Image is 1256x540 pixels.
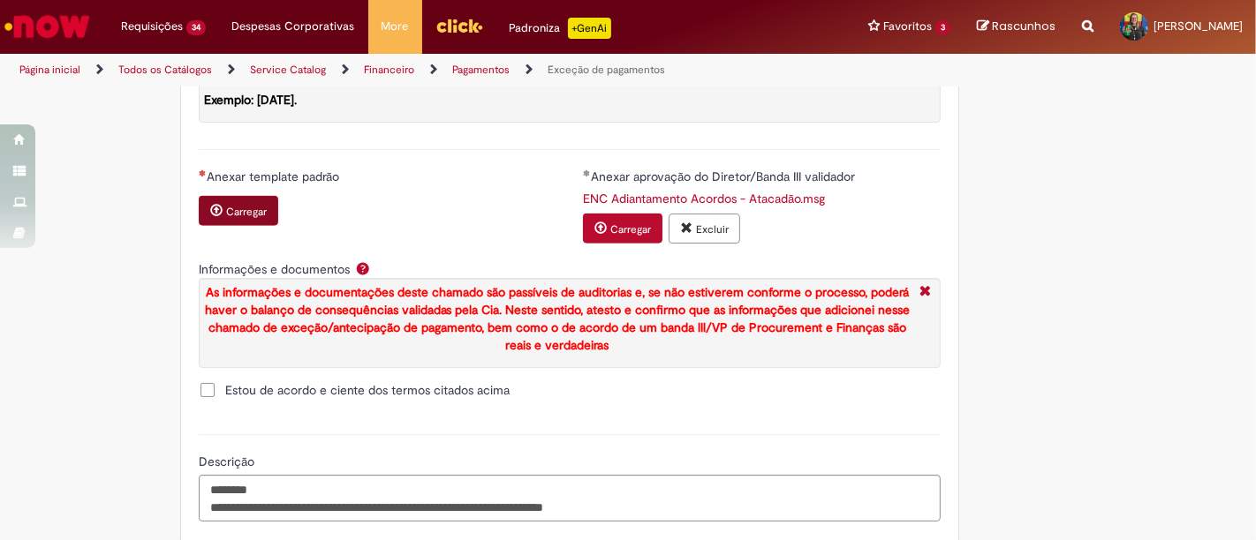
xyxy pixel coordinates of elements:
[510,18,611,39] div: Padroniza
[610,222,651,236] small: Carregar
[121,18,183,35] span: Requisições
[452,63,510,77] a: Pagamentos
[591,169,859,184] span: Anexar aprovação do Diretor/Banda III validador
[352,261,374,275] span: Ajuda para Informações e documentos
[583,214,662,244] button: Carregar anexo de Anexar aprovação do Diretor/Banda III validador Required
[915,283,935,302] i: Fechar More information Por question_info_docu
[199,475,941,521] textarea: Descrição
[977,19,1055,35] a: Rascunhos
[232,18,355,35] span: Despesas Corporativas
[935,20,950,35] span: 3
[669,214,740,244] button: Excluir anexo ENC Adiantamento Acordos - Atacadão.msg
[364,63,414,77] a: Financeiro
[199,454,258,469] span: Descrição
[548,63,665,77] a: Exceção de pagamentos
[118,63,212,77] a: Todos os Catálogos
[207,169,343,184] span: Anexar template padrão
[568,18,611,39] p: +GenAi
[696,222,729,236] small: Excluir
[1154,19,1243,34] span: [PERSON_NAME]
[226,205,267,219] small: Carregar
[199,261,353,277] span: Informações e documentos
[250,63,326,77] a: Service Catalog
[382,18,409,35] span: More
[13,54,824,86] ul: Trilhas de página
[19,63,80,77] a: Página inicial
[199,169,207,176] span: Necessários
[583,169,591,176] span: Obrigatório Preenchido
[225,381,510,399] span: Estou de acordo e ciente dos termos citados acima
[583,191,825,206] a: Download de ENC Adiantamento Acordos - Atacadão.msg
[2,9,93,44] img: ServiceNow
[435,12,483,39] img: click_logo_yellow_360x200.png
[204,92,297,108] strong: Exemplo: [DATE].
[199,196,278,226] button: Carregar anexo de Anexar template padrão Required
[186,20,206,35] span: 34
[883,18,932,35] span: Favoritos
[992,18,1055,34] span: Rascunhos
[205,284,911,353] strong: As informações e documentações deste chamado são passíveis de auditorias e, se não estiverem conf...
